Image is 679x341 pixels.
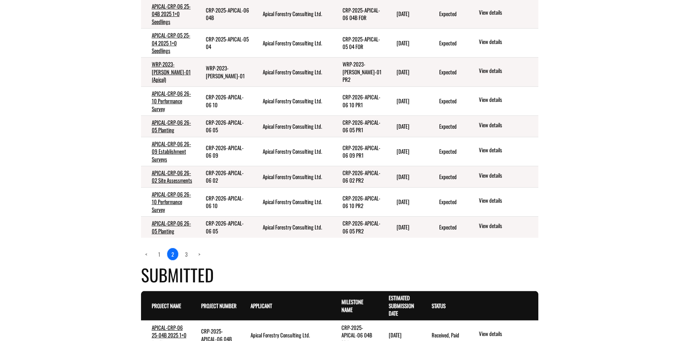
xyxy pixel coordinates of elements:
td: 8/30/2025 [386,217,428,238]
td: APICAL-CRP-06 26-10 Performance Survey [141,187,195,216]
td: APICAL-CRP-06 26-02 Site Assessments [141,166,195,188]
time: [DATE] [397,97,409,105]
a: 2 [167,248,179,261]
td: Apical Forestry Consulting Ltd. [252,187,332,216]
time: [DATE] [397,122,409,130]
td: Apical Forestry Consulting Ltd. [252,217,332,238]
td: 8/30/2025 [386,87,428,115]
td: 8/30/2025 [386,137,428,166]
td: CRP-2026-APICAL-06 05 [195,115,252,137]
a: View details [479,222,535,231]
a: APICAL-CRP-05 25-04 2025 1+0 Seedlings [152,31,190,54]
td: action menu [467,29,538,58]
a: APICAL-CRP-06 26-05 Planting [152,219,191,234]
a: View details [479,9,535,17]
a: Applicant [251,302,272,310]
a: WRP-2023-[PERSON_NAME]-01 (Apical) [152,60,191,83]
h4: Submitted [141,262,538,287]
td: CRP-2026-APICAL-06 09 PR1 [332,137,386,166]
time: [DATE] [397,173,409,181]
td: Apical Forestry Consulting Ltd. [252,115,332,137]
td: CRP-2025-APICAL-05 04 [195,29,252,58]
td: action menu [467,115,538,137]
time: [DATE] [397,39,409,47]
td: Apical Forestry Consulting Ltd. [252,137,332,166]
td: Apical Forestry Consulting Ltd. [252,29,332,58]
td: 8/30/2025 [386,166,428,188]
a: View details [479,67,535,75]
a: View details [479,38,535,46]
td: Expected [428,187,467,216]
td: CRP-2026-APICAL-06 02 [195,166,252,188]
a: View details [479,121,535,130]
td: CRP-2026-APICAL-06 10 PR2 [332,187,386,216]
td: Expected [428,58,467,87]
td: WRP-2023-BRISCO-01 [195,58,252,87]
a: Project Name [152,302,181,310]
a: page 1 [154,248,165,260]
a: APICAL-CRP-06 26-02 Site Assessments [152,169,192,184]
td: CRP-2025-APICAL-05 04 FOR [332,29,386,58]
td: action menu [467,187,538,216]
td: 8/30/2025 [386,115,428,137]
td: CRP-2026-APICAL-06 10 [195,87,252,115]
a: Previous page [141,248,152,260]
td: action menu [467,137,538,166]
td: CRP-2026-APICAL-06 10 PR1 [332,87,386,115]
td: Expected [428,137,467,166]
td: APICAL-CRP-06 26-05 Planting [141,115,195,137]
a: Estimated Submission Date [389,294,414,317]
a: View details [479,330,535,338]
a: View details [479,197,535,205]
td: CRP-2026-APICAL-06 09 [195,137,252,166]
a: Next page [194,248,205,260]
td: WRP-2023-BRISCO-01 PR2 [332,58,386,87]
td: 10/30/2025 [386,58,428,87]
a: View details [479,96,535,104]
a: page 3 [181,248,192,260]
td: Expected [428,217,467,238]
a: APICAL-CRP-06 25-04B 2025 1+0 Seedlings [152,2,191,25]
td: action menu [467,87,538,115]
td: CRP-2026-APICAL-06 10 [195,187,252,216]
a: APICAL-CRP-06 26-10 Performance Survey [152,190,191,213]
td: CRP-2026-APICAL-06 05 [195,217,252,238]
td: APICAL-CRP-06 26-10 Performance Survey [141,87,195,115]
td: CRP-2026-APICAL-06 02 PR2 [332,166,386,188]
a: APICAL-CRP-06 26-09 Establishment Surveys [152,140,191,163]
td: APICAL-CRP-05 25-04 2025 1+0 Seedlings [141,29,195,58]
a: APICAL-CRP-06 26-05 Planting [152,118,191,134]
time: [DATE] [397,10,409,18]
time: [DATE] [389,331,402,339]
td: CRP-2026-APICAL-06 05 PR1 [332,115,386,137]
td: action menu [467,217,538,238]
a: View details [479,146,535,155]
td: CRP-2026-APICAL-06 05 PR2 [332,217,386,238]
td: Expected [428,87,467,115]
td: action menu [467,58,538,87]
td: Apical Forestry Consulting Ltd. [252,58,332,87]
a: Status [432,302,446,310]
a: View details [479,172,535,180]
time: [DATE] [397,198,409,206]
time: [DATE] [397,223,409,231]
td: Apical Forestry Consulting Ltd. [252,166,332,188]
td: action menu [467,166,538,188]
td: Apical Forestry Consulting Ltd. [252,87,332,115]
td: Expected [428,29,467,58]
time: [DATE] [397,68,409,76]
td: WRP-2023-BRISCO-01 (Apical) [141,58,195,87]
a: Milestone Name [341,298,363,313]
td: APICAL-CRP-06 26-09 Establishment Surveys [141,137,195,166]
a: APICAL-CRP-06 26-10 Performance Survey [152,89,191,113]
td: APICAL-CRP-06 26-05 Planting [141,217,195,238]
time: [DATE] [397,147,409,155]
th: Actions [467,291,538,321]
td: 8/30/2025 [386,187,428,216]
td: Expected [428,115,467,137]
a: Project Number [201,302,237,310]
td: 10/30/2025 [386,29,428,58]
td: Expected [428,166,467,188]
